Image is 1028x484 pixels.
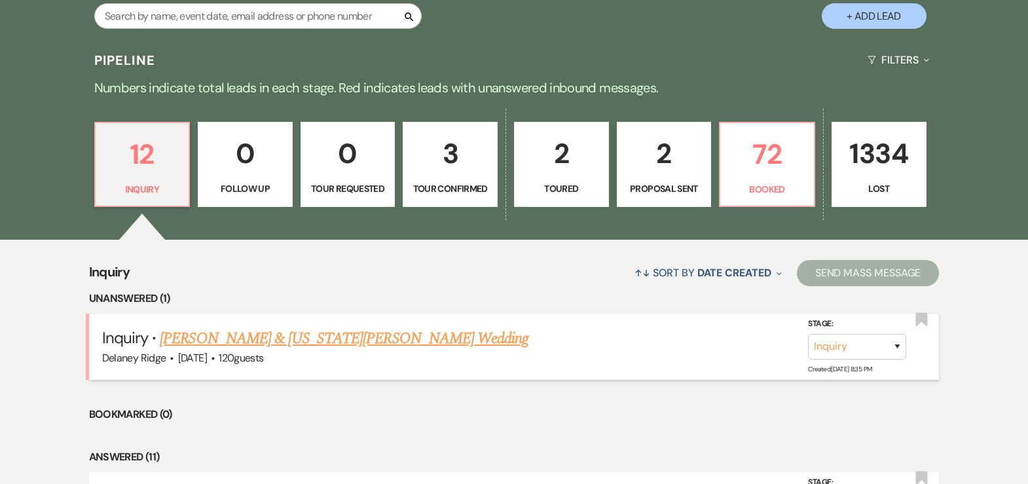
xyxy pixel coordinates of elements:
[523,132,600,176] p: 2
[309,181,387,196] p: Tour Requested
[797,260,940,286] button: Send Mass Message
[625,181,703,196] p: Proposal Sent
[102,351,166,365] span: Delaney Ridge
[840,181,918,196] p: Lost
[808,365,872,373] span: Created: [DATE] 8:35 PM
[728,182,806,196] p: Booked
[808,317,906,331] label: Stage:
[514,122,609,207] a: 2Toured
[160,327,528,350] a: [PERSON_NAME] & [US_STATE][PERSON_NAME] Wedding
[523,181,600,196] p: Toured
[94,51,156,69] h3: Pipeline
[198,122,293,207] a: 0Follow Up
[728,132,806,176] p: 72
[629,255,786,290] button: Sort By Date Created
[625,132,703,176] p: 2
[43,77,985,98] p: Numbers indicate total leads in each stage. Red indicates leads with unanswered inbound messages.
[219,351,263,365] span: 120 guests
[89,406,940,423] li: Bookmarked (0)
[617,122,712,207] a: 2Proposal Sent
[634,266,650,280] span: ↑↓
[206,181,284,196] p: Follow Up
[94,122,191,207] a: 12Inquiry
[697,266,771,280] span: Date Created
[309,132,387,176] p: 0
[178,351,207,365] span: [DATE]
[102,327,148,348] span: Inquiry
[719,122,815,207] a: 72Booked
[411,181,489,196] p: Tour Confirmed
[403,122,498,207] a: 3Tour Confirmed
[206,132,284,176] p: 0
[822,3,927,29] button: + Add Lead
[832,122,927,207] a: 1334Lost
[411,132,489,176] p: 3
[862,43,934,77] button: Filters
[89,262,130,290] span: Inquiry
[89,290,940,307] li: Unanswered (1)
[103,182,181,196] p: Inquiry
[89,449,940,466] li: Answered (11)
[840,132,918,176] p: 1334
[94,3,422,29] input: Search by name, event date, email address or phone number
[103,132,181,176] p: 12
[301,122,395,207] a: 0Tour Requested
